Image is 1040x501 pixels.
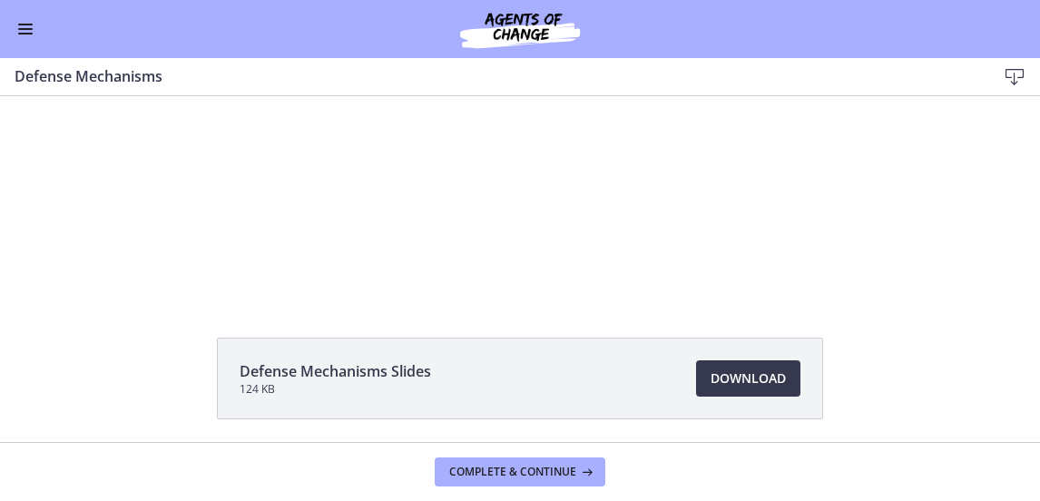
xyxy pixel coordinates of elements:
span: Complete & continue [449,465,576,479]
button: Complete & continue [435,457,605,486]
img: Agents of Change [411,7,629,51]
button: Enable menu [15,18,36,40]
span: Download [711,368,786,389]
a: Download [696,360,800,397]
span: Defense Mechanisms Slides [240,360,431,382]
span: 124 KB [240,382,431,397]
h3: Defense Mechanisms [15,65,967,87]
